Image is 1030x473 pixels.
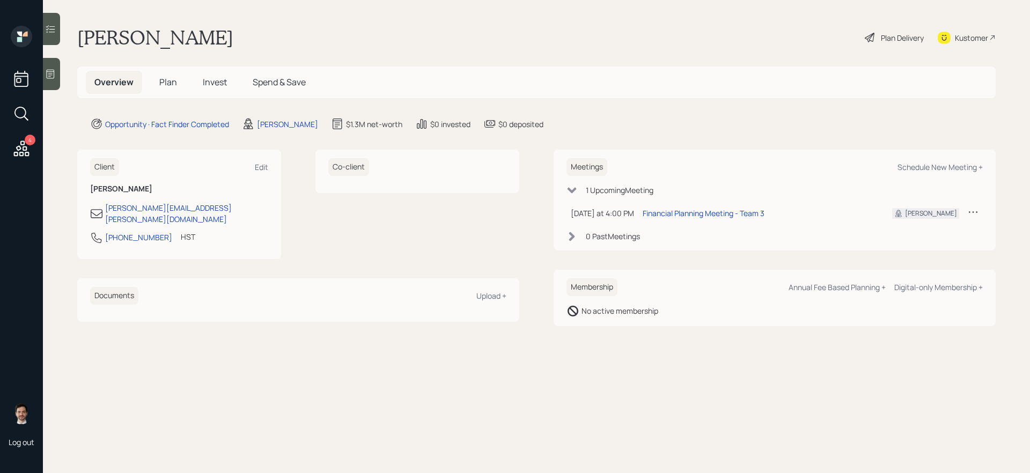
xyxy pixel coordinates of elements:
h6: Client [90,158,119,176]
div: [PHONE_NUMBER] [105,232,172,243]
div: Financial Planning Meeting - Team 3 [643,208,764,219]
div: 1 Upcoming Meeting [586,184,653,196]
div: $1.3M net-worth [346,119,402,130]
h6: Membership [566,278,617,296]
span: Plan [159,76,177,88]
span: Spend & Save [253,76,306,88]
h1: [PERSON_NAME] [77,26,233,49]
h6: [PERSON_NAME] [90,184,268,194]
div: Digital-only Membership + [894,282,983,292]
div: Schedule New Meeting + [897,162,983,172]
div: HST [181,231,195,242]
div: 0 Past Meeting s [586,231,640,242]
div: Log out [9,437,34,447]
div: Plan Delivery [881,32,924,43]
div: [PERSON_NAME] [257,119,318,130]
span: Overview [94,76,134,88]
div: Kustomer [955,32,988,43]
div: 4 [25,135,35,145]
img: jonah-coleman-headshot.png [11,403,32,424]
div: $0 invested [430,119,470,130]
h6: Co-client [328,158,369,176]
div: Upload + [476,291,506,301]
h6: Documents [90,287,138,305]
div: [DATE] at 4:00 PM [571,208,634,219]
div: Opportunity · Fact Finder Completed [105,119,229,130]
div: [PERSON_NAME] [905,209,957,218]
div: No active membership [582,305,658,316]
div: Edit [255,162,268,172]
div: Annual Fee Based Planning + [789,282,886,292]
div: $0 deposited [498,119,543,130]
div: [PERSON_NAME][EMAIL_ADDRESS][PERSON_NAME][DOMAIN_NAME] [105,202,268,225]
span: Invest [203,76,227,88]
h6: Meetings [566,158,607,176]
